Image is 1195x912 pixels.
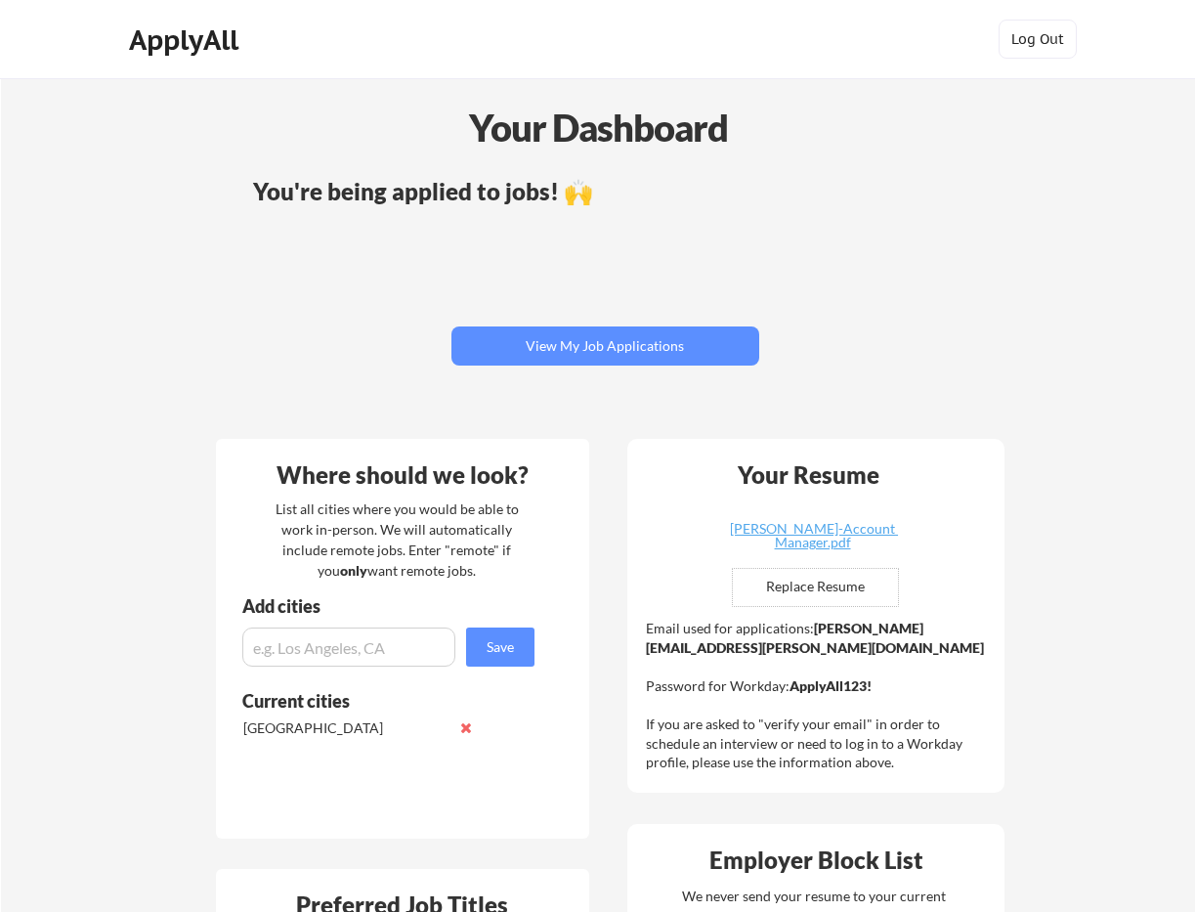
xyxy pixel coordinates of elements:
[697,522,929,552] a: [PERSON_NAME]-Account Manager.pdf
[466,628,534,667] button: Save
[129,23,244,57] div: ApplyAll
[697,522,929,549] div: [PERSON_NAME]-Account Manager.pdf
[242,628,455,667] input: e.g. Los Angeles, CA
[340,562,367,579] strong: only
[790,677,872,694] strong: ApplyAll123!
[243,718,449,738] div: [GEOGRAPHIC_DATA]
[242,692,513,710] div: Current cities
[646,620,984,656] strong: [PERSON_NAME][EMAIL_ADDRESS][PERSON_NAME][DOMAIN_NAME]
[635,848,999,872] div: Employer Block List
[451,326,759,366] button: View My Job Applications
[2,100,1195,155] div: Your Dashboard
[263,499,532,581] div: List all cities where you would be able to work in-person. We will automatically include remote j...
[712,463,906,487] div: Your Resume
[646,619,991,772] div: Email used for applications: Password for Workday: If you are asked to "verify your email" in ord...
[242,597,539,615] div: Add cities
[221,463,584,487] div: Where should we look?
[253,180,958,203] div: You're being applied to jobs! 🙌
[999,20,1077,59] button: Log Out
